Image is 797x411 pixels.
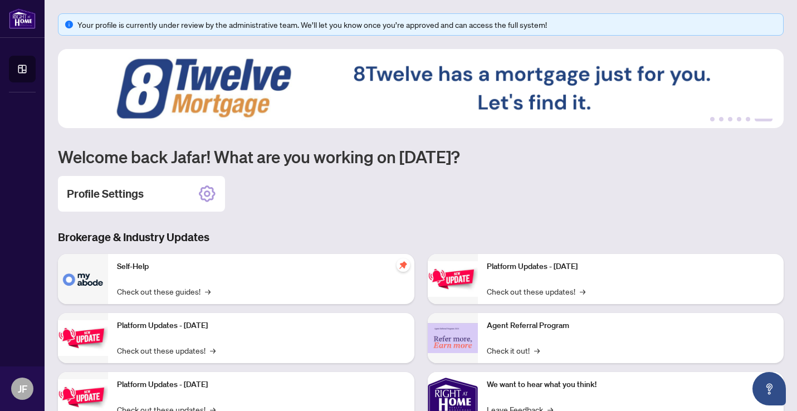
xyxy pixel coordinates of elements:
span: → [205,285,211,297]
a: Check out these guides!→ [117,285,211,297]
div: Your profile is currently under review by the administrative team. We’ll let you know once you’re... [77,18,776,31]
p: Self-Help [117,261,405,273]
p: Agent Referral Program [487,320,775,332]
button: Open asap [752,372,786,405]
button: 4 [737,117,741,121]
h2: Profile Settings [67,186,144,202]
span: pushpin [397,258,410,272]
img: Platform Updates - September 16, 2025 [58,320,108,355]
button: 3 [728,117,732,121]
span: JF [18,381,27,397]
img: Platform Updates - June 23, 2025 [428,261,478,296]
img: logo [9,8,36,29]
a: Check out these updates!→ [117,344,216,356]
span: → [534,344,540,356]
p: Platform Updates - [DATE] [487,261,775,273]
img: Self-Help [58,254,108,304]
p: We want to hear what you think! [487,379,775,391]
h3: Brokerage & Industry Updates [58,229,784,245]
span: → [210,344,216,356]
button: 2 [719,117,723,121]
button: 6 [755,117,772,121]
a: Check out these updates!→ [487,285,585,297]
a: Check it out!→ [487,344,540,356]
p: Platform Updates - [DATE] [117,379,405,391]
span: → [580,285,585,297]
h1: Welcome back Jafar! What are you working on [DATE]? [58,146,784,167]
img: Slide 5 [58,49,784,128]
img: Agent Referral Program [428,323,478,354]
button: 5 [746,117,750,121]
span: info-circle [65,21,73,28]
button: 1 [710,117,715,121]
p: Platform Updates - [DATE] [117,320,405,332]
